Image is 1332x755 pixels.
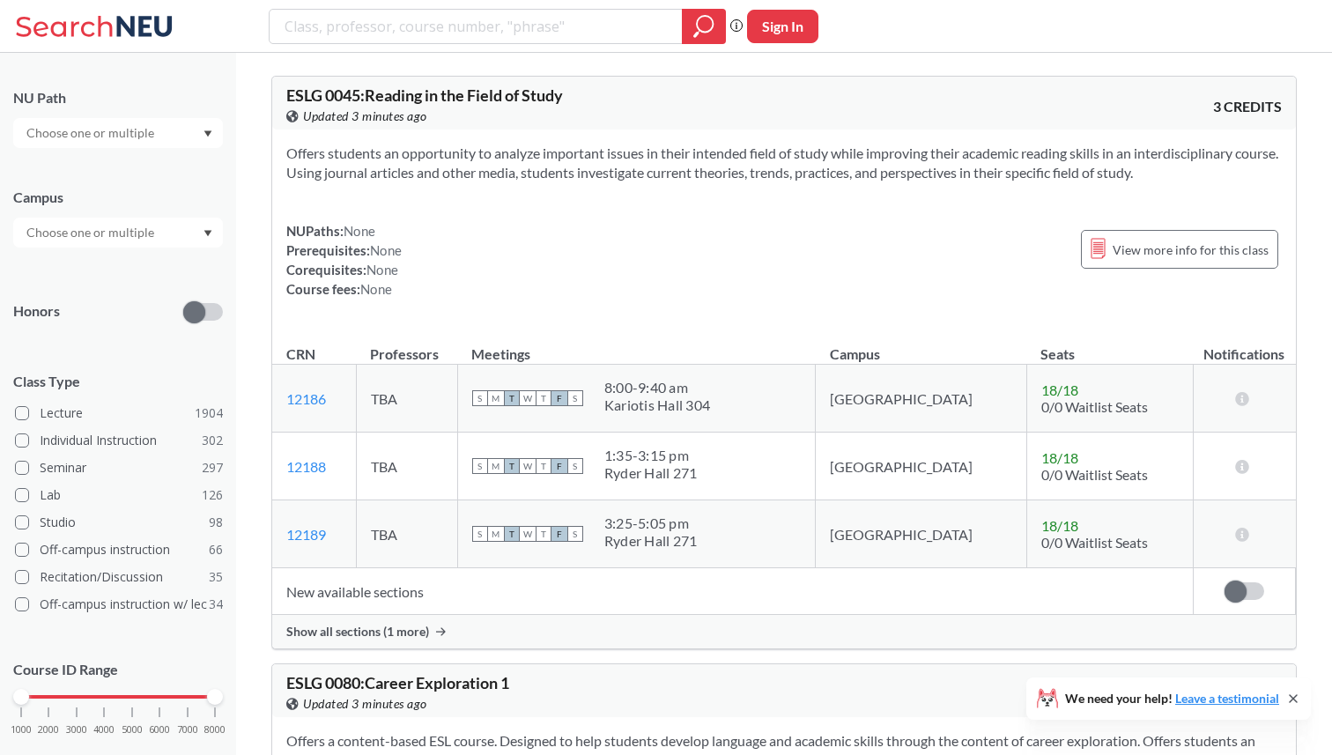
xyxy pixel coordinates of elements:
th: Seats [1026,327,1193,365]
span: 7000 [177,725,198,735]
section: Offers students an opportunity to analyze important issues in their intended field of study while... [286,144,1282,182]
p: Course ID Range [13,660,223,680]
label: Recitation/Discussion [15,566,223,588]
span: T [536,458,551,474]
span: 34 [209,595,223,614]
td: TBA [356,365,457,433]
span: T [504,458,520,474]
span: None [370,242,402,258]
label: Individual Instruction [15,429,223,452]
span: ESLG 0045 : Reading in the Field of Study [286,85,563,105]
span: 297 [202,458,223,477]
input: Class, professor, course number, "phrase" [283,11,670,41]
td: TBA [356,500,457,568]
span: W [520,390,536,406]
div: Show all sections (1 more) [272,615,1296,648]
span: 0/0 Waitlist Seats [1041,534,1148,551]
span: 3 CREDITS [1213,97,1282,116]
a: 12188 [286,458,326,475]
th: Campus [816,327,1026,365]
span: None [366,262,398,278]
label: Off-campus instruction [15,538,223,561]
span: We need your help! [1065,692,1279,705]
div: Ryder Hall 271 [604,464,698,482]
span: 126 [202,485,223,505]
span: View more info for this class [1113,239,1269,261]
label: Lecture [15,402,223,425]
span: S [472,390,488,406]
span: 98 [209,513,223,532]
td: [GEOGRAPHIC_DATA] [816,500,1026,568]
div: NU Path [13,88,223,107]
span: Updated 3 minutes ago [303,694,427,714]
svg: magnifying glass [693,14,714,39]
div: Ryder Hall 271 [604,532,698,550]
span: S [472,526,488,542]
a: Leave a testimonial [1175,691,1279,706]
span: Updated 3 minutes ago [303,107,427,126]
span: 8000 [204,725,226,735]
svg: Dropdown arrow [203,230,212,237]
span: M [488,458,504,474]
span: T [536,390,551,406]
div: 1:35 - 3:15 pm [604,447,698,464]
span: T [536,526,551,542]
span: S [567,390,583,406]
span: 2000 [38,725,59,735]
span: 3000 [66,725,87,735]
span: 302 [202,431,223,450]
th: Meetings [457,327,816,365]
span: M [488,526,504,542]
div: Kariotis Hall 304 [604,396,710,414]
span: 66 [209,540,223,559]
span: 4000 [93,725,115,735]
svg: Dropdown arrow [203,130,212,137]
label: Lab [15,484,223,507]
span: S [472,458,488,474]
div: Dropdown arrow [13,218,223,248]
div: magnifying glass [682,9,726,44]
span: W [520,458,536,474]
span: S [567,526,583,542]
td: [GEOGRAPHIC_DATA] [816,365,1026,433]
label: Off-campus instruction w/ lec [15,593,223,616]
span: F [551,458,567,474]
span: 18 / 18 [1041,449,1078,466]
span: T [504,526,520,542]
td: TBA [356,433,457,500]
span: 0/0 Waitlist Seats [1041,398,1148,415]
th: Professors [356,327,457,365]
span: 1000 [11,725,32,735]
span: 35 [209,567,223,587]
span: Class Type [13,372,223,391]
span: M [488,390,504,406]
span: T [504,390,520,406]
button: Sign In [747,10,818,43]
span: ESLG 0080 : Career Exploration 1 [286,673,509,692]
div: 8:00 - 9:40 am [604,379,710,396]
div: CRN [286,344,315,364]
a: 12189 [286,526,326,543]
span: F [551,526,567,542]
td: New available sections [272,568,1193,615]
td: [GEOGRAPHIC_DATA] [816,433,1026,500]
input: Choose one or multiple [18,122,166,144]
span: 6000 [149,725,170,735]
label: Studio [15,511,223,534]
span: S [567,458,583,474]
span: W [520,526,536,542]
div: 3:25 - 5:05 pm [604,514,698,532]
span: 18 / 18 [1041,381,1078,398]
div: NUPaths: Prerequisites: Corequisites: Course fees: [286,221,402,299]
p: Honors [13,301,60,322]
a: 12186 [286,390,326,407]
div: Campus [13,188,223,207]
span: None [344,223,375,239]
span: 5000 [122,725,143,735]
span: None [360,281,392,297]
input: Choose one or multiple [18,222,166,243]
th: Notifications [1193,327,1295,365]
div: Dropdown arrow [13,118,223,148]
span: Show all sections (1 more) [286,624,429,640]
span: 0/0 Waitlist Seats [1041,466,1148,483]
